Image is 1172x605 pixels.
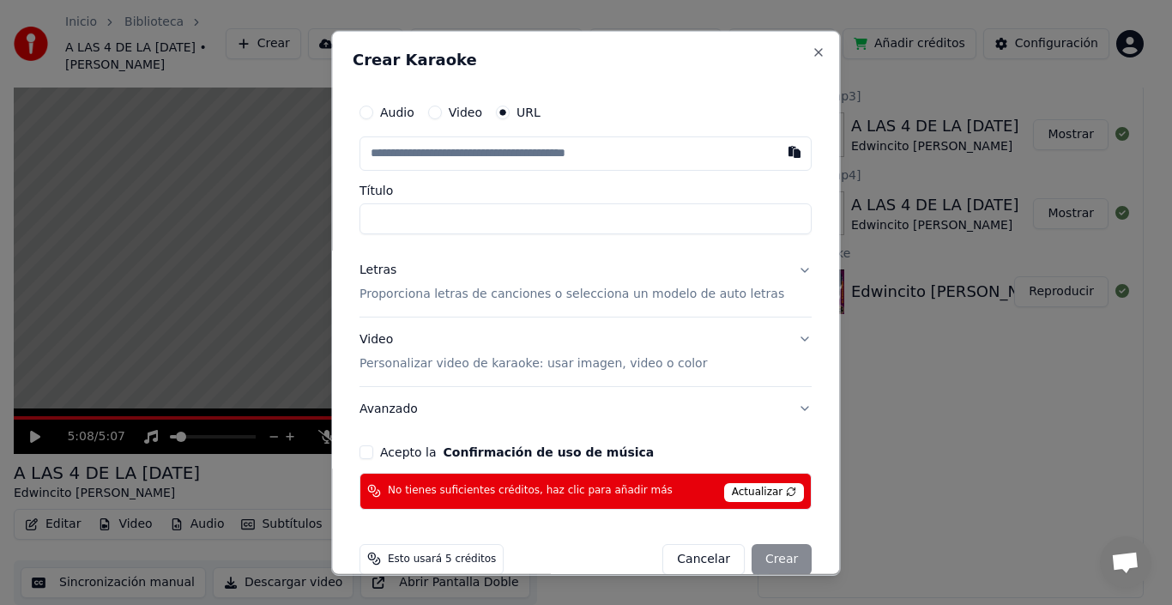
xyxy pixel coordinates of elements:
[359,261,396,278] div: Letras
[449,106,482,118] label: Video
[359,285,784,302] p: Proporciona letras de canciones o selecciona un modelo de auto letras
[359,317,812,385] button: VideoPersonalizar video de karaoke: usar imagen, video o color
[359,354,707,372] p: Personalizar video de karaoke: usar imagen, video o color
[380,106,414,118] label: Audio
[359,386,812,431] button: Avanzado
[724,482,805,501] span: Actualizar
[359,330,707,372] div: Video
[444,445,655,457] button: Acepto la
[388,484,673,498] span: No tienes suficientes créditos, haz clic para añadir más
[353,51,819,67] h2: Crear Karaoke
[388,552,496,566] span: Esto usará 5 créditos
[517,106,541,118] label: URL
[380,445,654,457] label: Acepto la
[359,184,812,196] label: Título
[359,247,812,316] button: LetrasProporciona letras de canciones o selecciona un modelo de auto letras
[663,543,746,574] button: Cancelar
